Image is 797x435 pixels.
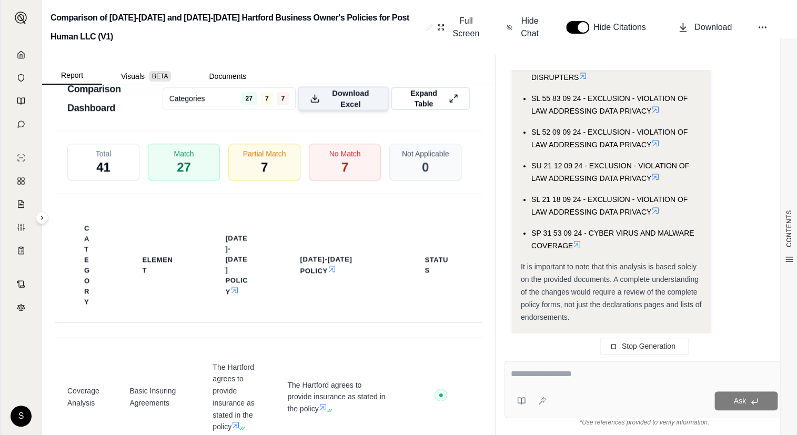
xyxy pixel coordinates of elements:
[67,79,163,118] h3: Comparison Dashboard
[7,147,35,168] a: Single Policy
[102,68,190,85] button: Visuals
[96,148,112,159] span: Total
[7,274,35,295] a: Contract Analysis
[287,248,387,282] th: [DATE]-[DATE] Policy
[7,44,35,65] a: Home
[600,338,689,355] button: Stop Generation
[673,17,736,38] button: Download
[261,159,268,176] span: 7
[519,15,541,40] span: Hide Chat
[341,159,348,176] span: 7
[129,248,187,282] th: Element
[504,418,784,427] div: *Use references provided to verify information.
[531,229,694,250] span: SP 31 53 09 24 - CYBER VIRUS AND MALWARE COVERAGE
[531,94,688,115] span: SL 55 83 09 24 - EXCLUSION - VIOLATION OF LAW ADDRESSING DATA PRIVACY
[277,92,289,105] span: 7
[593,21,652,34] span: Hide Citations
[531,161,689,183] span: SU 21 12 09 24 - EXCLUSION - VIOLATION OF LAW ADDRESSING DATA PRIVACY
[213,361,262,433] span: The Hartford agrees to provide insurance as stated in the policy
[329,148,361,159] span: No Match
[521,262,701,321] span: It is important to note that this analysis is based solely on the provided documents. A complete ...
[7,297,35,318] a: Legal Search Engine
[733,397,745,405] span: Ask
[72,217,104,313] th: Category
[298,86,389,110] button: Download Excel
[531,195,688,216] span: SL 21 18 09 24 - EXCLUSION - VIOLATION OF LAW ADDRESSING DATA PRIVACY
[11,406,32,427] div: S
[42,67,102,85] button: Report
[438,391,443,399] span: ●
[287,379,387,415] span: The Hartford agrees to provide insurance as stated in the policy
[714,391,778,410] button: Ask
[15,12,27,24] img: Expand sidebar
[433,11,485,44] button: Full Screen
[694,21,732,34] span: Download
[51,8,421,46] h2: Comparison of [DATE]-[DATE] and [DATE]-[DATE] Hartford Business Owner's Policies for Post Human L...
[190,68,265,85] button: Documents
[7,114,35,135] a: Chat
[169,93,205,104] span: Categories
[7,217,35,238] a: Custom Report
[241,92,256,105] span: 27
[785,210,793,247] span: CONTENTS
[502,11,545,44] button: Hide Chat
[531,60,696,82] span: SL 21 17 09 24 - EXCLUSION - [MEDICAL_DATA] DISRUPTERS
[7,194,35,215] a: Claim Coverage
[149,71,171,82] span: BETA
[7,90,35,112] a: Prompt Library
[213,227,262,304] th: [DATE]-[DATE] Policy
[391,87,470,110] button: Expand Table
[129,385,187,409] span: Basic Insuring Agreements
[324,87,377,109] span: Download Excel
[435,389,447,405] button: ●
[402,148,449,159] span: Not Applicable
[451,15,481,40] span: Full Screen
[96,159,110,176] span: 41
[177,159,191,176] span: 27
[67,385,104,409] span: Coverage Analysis
[402,88,445,109] span: Expand Table
[531,128,688,149] span: SL 52 09 09 24 - EXCLUSION - VIOLATION OF LAW ADDRESSING DATA PRIVACY
[7,170,35,191] a: Policy Comparisons
[7,240,35,261] a: Coverage Table
[163,87,296,109] button: Categories2777
[11,7,32,28] button: Expand sidebar
[422,159,429,176] span: 0
[36,211,48,224] button: Expand sidebar
[622,342,675,350] span: Stop Generation
[243,148,286,159] span: Partial Match
[174,148,194,159] span: Match
[261,92,273,105] span: 7
[412,248,466,282] th: Status
[7,67,35,88] a: Documents Vault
